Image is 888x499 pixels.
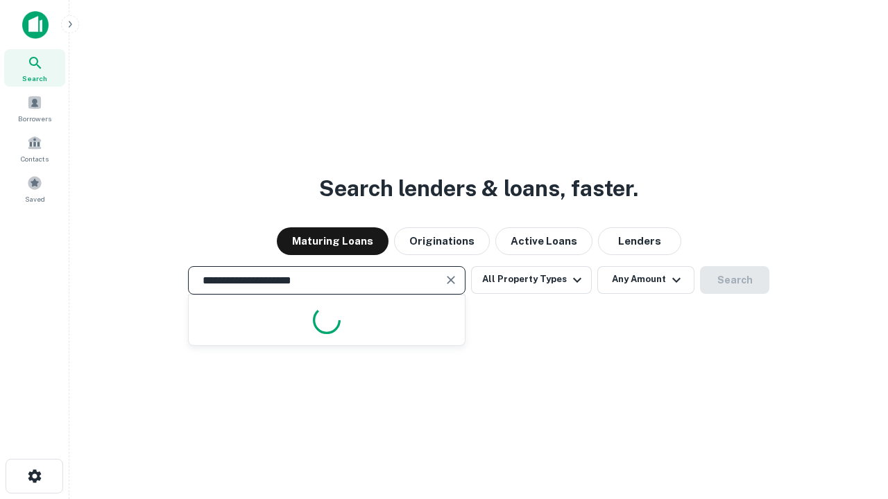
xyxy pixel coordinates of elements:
[18,113,51,124] span: Borrowers
[394,227,490,255] button: Originations
[319,172,638,205] h3: Search lenders & loans, faster.
[22,73,47,84] span: Search
[277,227,388,255] button: Maturing Loans
[495,227,592,255] button: Active Loans
[471,266,592,294] button: All Property Types
[4,89,65,127] a: Borrowers
[22,11,49,39] img: capitalize-icon.png
[4,49,65,87] a: Search
[597,266,694,294] button: Any Amount
[4,170,65,207] a: Saved
[25,193,45,204] span: Saved
[819,388,888,455] iframe: Chat Widget
[4,130,65,167] a: Contacts
[441,270,461,290] button: Clear
[598,227,681,255] button: Lenders
[21,153,49,164] span: Contacts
